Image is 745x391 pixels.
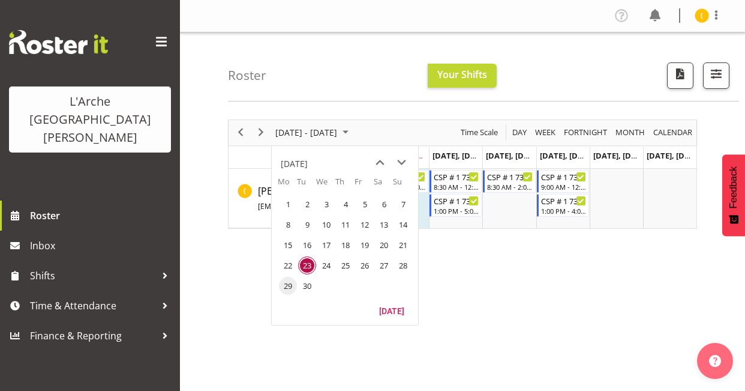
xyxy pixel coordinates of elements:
span: Saturday, September 6, 2025 [375,195,393,213]
div: 1:00 PM - 4:00 PM [541,206,586,216]
div: title [281,152,308,176]
div: September 22 - 28, 2025 [271,120,356,145]
span: Wednesday, September 17, 2025 [317,236,335,254]
div: previous period [230,120,251,145]
span: Friday, September 12, 2025 [356,216,374,234]
span: Roster [30,207,174,225]
button: Fortnight [562,125,609,140]
span: Month [614,125,646,140]
div: 9:00 AM - 12:30 PM [541,182,586,192]
button: Filter Shifts [703,62,729,89]
span: Tuesday, September 30, 2025 [298,277,316,295]
span: Tuesday, September 9, 2025 [298,216,316,234]
th: Th [335,176,355,194]
h4: Roster [228,68,266,82]
button: Your Shifts [428,64,497,88]
span: Sunday, September 14, 2025 [394,216,412,234]
span: Friday, September 26, 2025 [356,256,374,274]
span: [DATE], [DATE] [486,150,540,161]
span: [DATE], [DATE] [432,150,487,161]
button: previous month [369,152,390,174]
button: Timeline Day [510,125,529,140]
span: Thursday, September 18, 2025 [337,236,355,254]
div: 1:00 PM - 5:00 PM [434,206,479,216]
td: Harsimran (Gill) Singh resource [229,169,322,228]
td: Tuesday, September 23, 2025 [297,255,316,276]
span: Day [511,125,528,140]
span: [DATE], [DATE] [540,150,594,161]
div: CSP # 1 73 [434,171,479,183]
span: Monday, September 1, 2025 [279,195,297,213]
span: [EMAIL_ADDRESS][DOMAIN_NAME] [258,201,377,211]
div: next period [251,120,271,145]
span: Wednesday, September 24, 2025 [317,256,335,274]
th: We [316,176,335,194]
img: help-xxl-2.png [709,355,721,367]
span: Monday, September 29, 2025 [279,277,297,295]
div: Timeline Week of September 23, 2025 [228,120,697,229]
div: Harsimran (Gill) Singh"s event - CSP # 1 73 Begin From Friday, September 26, 2025 at 1:00:00 PM G... [537,194,589,217]
span: Wednesday, September 3, 2025 [317,195,335,213]
span: Sunday, September 7, 2025 [394,195,412,213]
button: Month [651,125,695,140]
span: [DATE] - [DATE] [274,125,338,140]
span: Thursday, September 25, 2025 [337,256,355,274]
span: Finance & Reporting [30,327,156,345]
div: CSP # 1 73 [434,195,479,207]
span: Fortnight [563,125,608,140]
button: Download a PDF of the roster according to the set date range. [667,62,693,89]
span: [PERSON_NAME] ([PERSON_NAME]) [PERSON_NAME] [258,184,492,212]
div: CSP # 1 73 [541,195,586,207]
span: Time Scale [459,125,499,140]
button: Next [253,125,269,140]
span: Week [534,125,557,140]
div: Harsimran (Gill) Singh"s event - CSP # 1 73 Begin From Friday, September 26, 2025 at 9:00:00 AM G... [537,170,589,193]
span: Thursday, September 4, 2025 [337,195,355,213]
th: Mo [278,176,297,194]
span: Wednesday, September 10, 2025 [317,216,335,234]
span: Shifts [30,267,156,285]
th: Tu [297,176,316,194]
span: Saturday, September 27, 2025 [375,256,393,274]
button: Timeline Month [614,125,647,140]
span: Friday, September 19, 2025 [356,236,374,254]
button: Time Scale [459,125,500,140]
div: 8:30 AM - 2:00 PM [487,182,532,192]
div: CSP # 1 73 [541,171,586,183]
button: Feedback - Show survey [722,154,745,236]
div: CSP # 1 73 [487,171,532,183]
th: Sa [374,176,393,194]
span: Saturday, September 13, 2025 [375,216,393,234]
th: Fr [355,176,374,194]
table: Timeline Week of September 23, 2025 [322,169,696,228]
div: Harsimran (Gill) Singh"s event - CSP # 1 73 Begin From Wednesday, September 24, 2025 at 1:00:00 P... [429,194,482,217]
div: Harsimran (Gill) Singh"s event - CSP # 1 73 Begin From Thursday, September 25, 2025 at 8:30:00 AM... [483,170,535,193]
span: Feedback [728,166,739,208]
span: Thursday, September 11, 2025 [337,216,355,234]
button: September 2025 [274,125,354,140]
span: Inbox [30,237,174,255]
span: Tuesday, September 2, 2025 [298,195,316,213]
span: calendar [652,125,693,140]
span: Sunday, September 21, 2025 [394,236,412,254]
span: Time & Attendance [30,297,156,315]
button: Today [371,302,412,319]
span: Monday, September 8, 2025 [279,216,297,234]
span: Saturday, September 20, 2025 [375,236,393,254]
span: Monday, September 15, 2025 [279,236,297,254]
span: Monday, September 22, 2025 [279,256,297,274]
div: Harsimran (Gill) Singh"s event - CSP # 1 73 Begin From Wednesday, September 24, 2025 at 8:30:00 A... [429,170,482,193]
span: [DATE], [DATE] [647,150,701,161]
span: Tuesday, September 16, 2025 [298,236,316,254]
button: Timeline Week [533,125,558,140]
span: Tuesday, September 23, 2025 [298,256,316,274]
div: 8:30 AM - 12:30 PM [434,182,479,192]
span: [DATE], [DATE] [593,150,648,161]
button: Previous [233,125,249,140]
img: gill-harsimran-singh11916.jpg [695,8,709,23]
span: Sunday, September 28, 2025 [394,256,412,274]
img: Rosterit website logo [9,30,108,54]
span: Friday, September 5, 2025 [356,195,374,213]
span: Your Shifts [437,68,487,81]
a: [PERSON_NAME] ([PERSON_NAME]) [PERSON_NAME][EMAIL_ADDRESS][DOMAIN_NAME] [258,184,492,213]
